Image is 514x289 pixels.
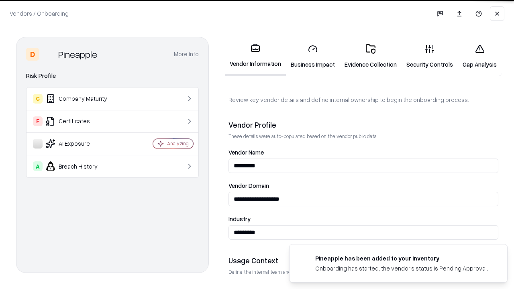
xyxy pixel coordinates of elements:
[167,140,189,147] div: Analyzing
[315,264,488,273] div: Onboarding has started, the vendor's status is Pending Approval.
[58,48,97,61] div: Pineapple
[458,38,502,75] a: Gap Analysis
[228,96,498,104] p: Review key vendor details and define internal ownership to begin the onboarding process.
[33,116,129,126] div: Certificates
[228,183,498,189] label: Vendor Domain
[340,38,402,75] a: Evidence Collection
[286,38,340,75] a: Business Impact
[228,120,498,130] div: Vendor Profile
[33,94,43,104] div: C
[402,38,458,75] a: Security Controls
[33,139,129,149] div: AI Exposure
[228,216,498,222] label: Industry
[33,161,43,171] div: A
[228,269,498,275] p: Define the internal team and reason for using this vendor. This helps assess business relevance a...
[26,71,199,81] div: Risk Profile
[26,48,39,61] div: D
[42,48,55,61] img: Pineapple
[228,256,498,265] div: Usage Context
[174,47,199,61] button: More info
[10,9,69,18] p: Vendors / Onboarding
[33,116,43,126] div: F
[228,133,498,140] p: These details were auto-populated based on the vendor public data
[299,254,309,264] img: pineappleenergy.com
[315,254,488,263] div: Pineapple has been added to your inventory
[33,94,129,104] div: Company Maturity
[33,161,129,171] div: Breach History
[225,37,286,76] a: Vendor Information
[228,149,498,155] label: Vendor Name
